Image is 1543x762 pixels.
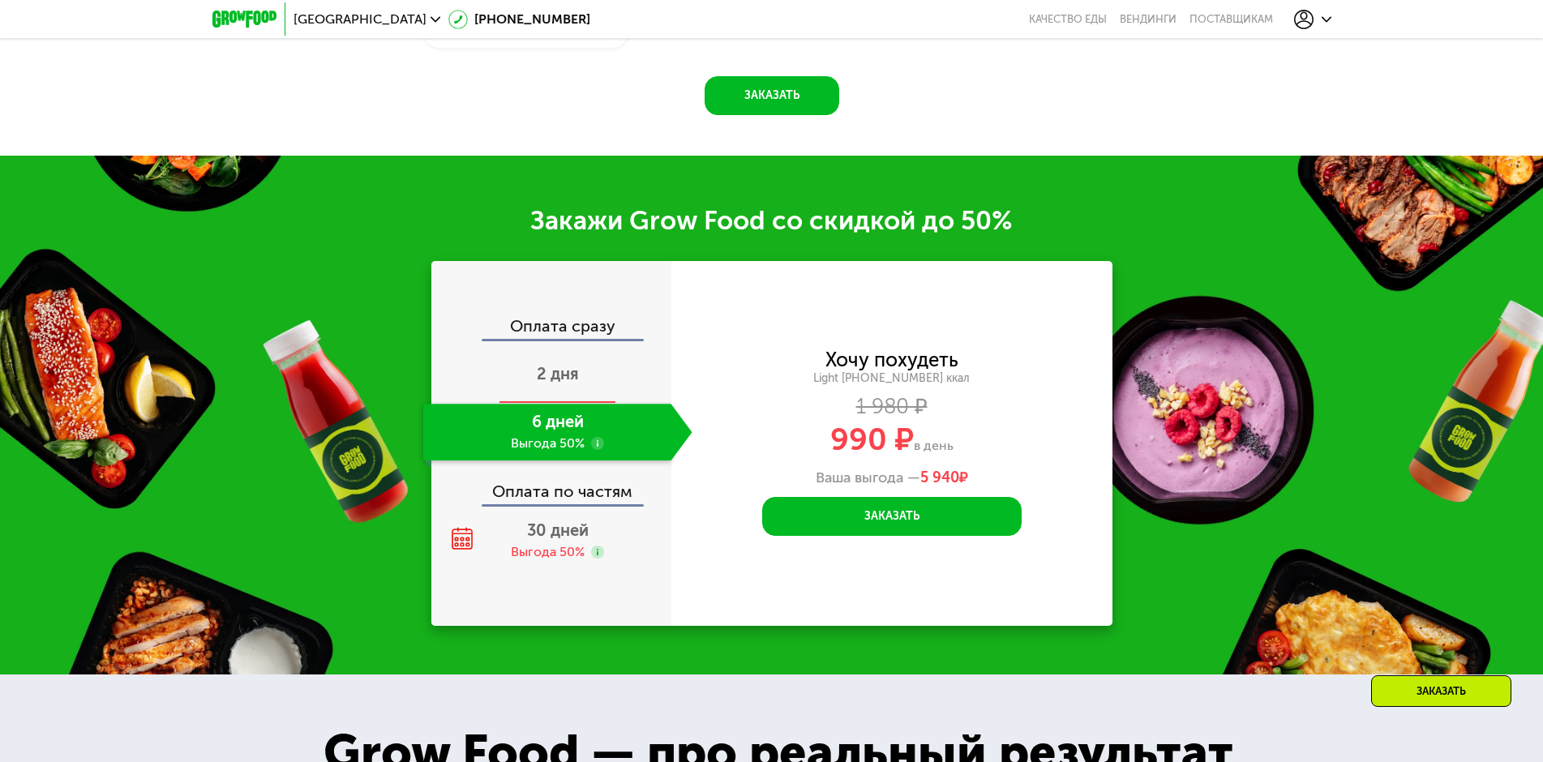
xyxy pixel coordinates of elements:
[920,469,959,486] span: 5 940
[920,469,968,487] span: ₽
[433,467,671,504] div: Оплата по частям
[1029,13,1107,26] a: Качество еды
[537,364,579,383] span: 2 дня
[762,497,1022,536] button: Заказать
[830,421,914,458] span: 990 ₽
[671,469,1112,487] div: Ваша выгода —
[527,520,589,540] span: 30 дней
[1189,13,1273,26] div: поставщикам
[914,438,954,453] span: в день
[294,13,426,26] span: [GEOGRAPHIC_DATA]
[511,543,585,561] div: Выгода 50%
[671,398,1112,416] div: 1 980 ₽
[433,318,671,339] div: Оплата сразу
[1371,675,1511,707] div: Заказать
[1120,13,1177,26] a: Вендинги
[825,351,958,369] div: Хочу похудеть
[705,76,839,115] button: Заказать
[448,10,590,29] a: [PHONE_NUMBER]
[671,371,1112,386] div: Light [PHONE_NUMBER] ккал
